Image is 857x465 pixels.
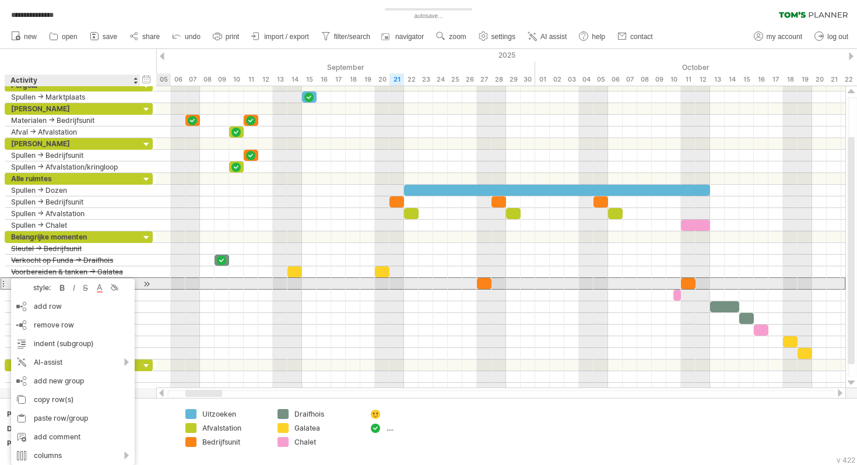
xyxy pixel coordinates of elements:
a: my account [751,29,806,44]
div: Afvalstation [202,423,266,433]
div: Afval -> Afvalstation [11,126,134,138]
div: [PERSON_NAME] [11,103,134,114]
div: Monday, 13 October 2025 [710,73,725,86]
span: import / export [264,33,309,41]
div: Tuesday, 30 September 2025 [521,73,535,86]
div: Chalet [294,437,358,447]
div: Sunday, 14 September 2025 [287,73,302,86]
div: Verkocht op Funda -> Draifhois [11,255,134,266]
a: filter/search [318,29,374,44]
div: Monday, 29 September 2025 [506,73,521,86]
div: Saturday, 11 October 2025 [681,73,696,86]
span: new [24,33,37,41]
div: Project: [7,409,71,419]
div: Monday, 8 September 2025 [200,73,215,86]
div: September 2025 [98,61,535,73]
a: open [46,29,81,44]
div: Sunday, 21 September 2025 [389,73,404,86]
div: Friday, 12 September 2025 [258,73,273,86]
div: Bedrijfsunit [202,437,266,447]
span: save [103,33,117,41]
div: Tuesday, 9 September 2025 [215,73,229,86]
div: Spullen -> Dozen [11,185,134,196]
div: Wednesday, 10 September 2025 [229,73,244,86]
span: remove row [34,320,74,329]
div: Wednesday, 22 October 2025 [841,73,856,86]
a: AI assist [525,29,570,44]
div: Wednesday, 1 October 2025 [535,73,550,86]
span: my account [767,33,802,41]
span: settings [491,33,515,41]
div: Friday, 3 October 2025 [564,73,579,86]
div: Thursday, 2 October 2025 [550,73,564,86]
div: Monday, 20 October 2025 [812,73,827,86]
div: Spullen -> Chalet [11,220,134,231]
div: columns [11,446,135,465]
div: Voorbereiden & tanken -> Galatea [11,266,134,277]
div: v 422 [837,456,855,464]
a: import / export [248,29,312,44]
div: paste row/group [11,409,135,428]
div: Friday, 10 October 2025 [666,73,681,86]
span: share [142,33,160,41]
div: indent (subgroup) [11,334,135,353]
div: Saturday, 13 September 2025 [273,73,287,86]
div: Uitzoeken [202,409,266,419]
div: Friday, 17 October 2025 [768,73,783,86]
div: Spullen -> Afvalstation [11,208,134,219]
a: print [210,29,243,44]
div: Draifhois [294,409,358,419]
div: Spullen -> Afvalstation/kringloop [11,161,134,172]
div: .... [387,423,450,433]
div: Thursday, 11 September 2025 [244,73,258,86]
div: Tuesday, 21 October 2025 [827,73,841,86]
div: Tuesday, 23 September 2025 [419,73,433,86]
span: contact [630,33,653,41]
span: undo [185,33,201,41]
div: Spullen -> Marktplaats [11,91,134,103]
a: log out [812,29,852,44]
div: scroll to activity [141,278,152,290]
div: Sleutel -> Bedrijfsunit [11,243,134,254]
div: Friday, 19 September 2025 [360,73,375,86]
span: AI assist [540,33,567,41]
div: Sunday, 19 October 2025 [798,73,812,86]
div: Saturday, 27 September 2025 [477,73,491,86]
div: Saturday, 20 September 2025 [375,73,389,86]
a: contact [614,29,656,44]
div: Date: [7,424,71,434]
div: Saturday, 6 September 2025 [171,73,185,86]
div: Materialen -> Bedrijfsunit [11,115,134,126]
a: share [127,29,163,44]
span: log out [827,33,848,41]
div: Tuesday, 16 September 2025 [317,73,331,86]
div: Thursday, 16 October 2025 [754,73,768,86]
a: help [576,29,609,44]
div: Alle ruimtes [11,173,134,184]
span: open [62,33,78,41]
a: settings [476,29,519,44]
a: new [8,29,40,44]
div: autosave... [364,12,493,21]
div: Sunday, 12 October 2025 [696,73,710,86]
div: Wednesday, 17 September 2025 [331,73,346,86]
div: Galatea [294,423,358,433]
div: Tuesday, 14 October 2025 [725,73,739,86]
div: Thursday, 9 October 2025 [652,73,666,86]
span: filter/search [334,33,370,41]
div: Tuesday, 7 October 2025 [623,73,637,86]
div: Friday, 26 September 2025 [462,73,477,86]
div: Saturday, 18 October 2025 [783,73,798,86]
div: Wednesday, 24 September 2025 [433,73,448,86]
div: Sunday, 28 September 2025 [491,73,506,86]
div: style: [16,283,57,292]
div: copy row(s) [11,390,135,409]
div: Friday, 5 September 2025 [156,73,171,86]
a: undo [169,29,204,44]
div: Thursday, 18 September 2025 [346,73,360,86]
div: AI-assist [11,353,135,372]
div: add comment [11,428,135,446]
span: print [226,33,239,41]
div: Spullen -> Bedrijfsunit [11,150,134,161]
div: Wednesday, 8 October 2025 [637,73,652,86]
